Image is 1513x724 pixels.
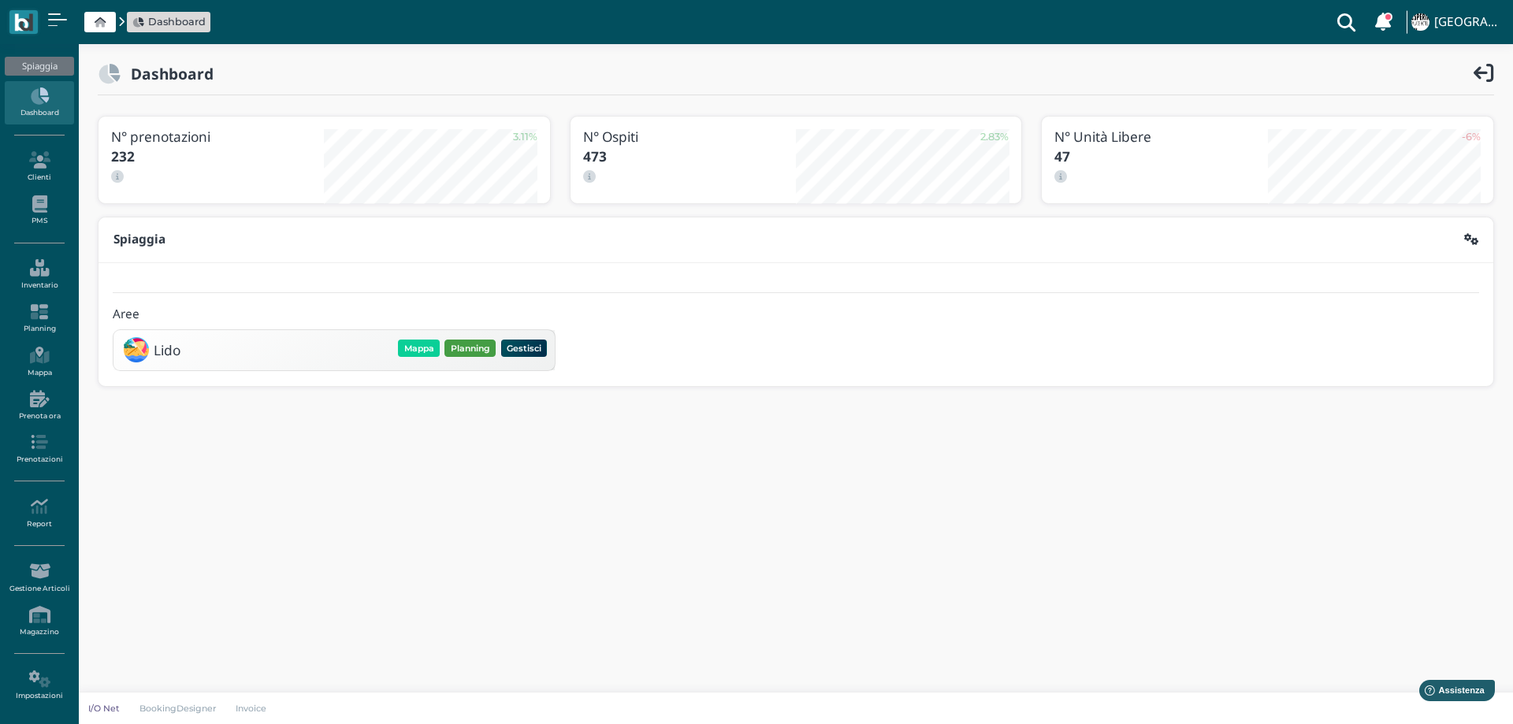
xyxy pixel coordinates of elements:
h4: Aree [113,308,139,321]
a: Prenota ora [5,384,73,427]
span: Assistenza [46,13,104,24]
b: Spiaggia [113,231,165,247]
a: Planning [5,297,73,340]
a: Mappa [5,340,73,384]
h3: Lido [154,343,180,358]
b: 473 [583,147,607,165]
b: 47 [1054,147,1070,165]
a: Dashboard [132,14,206,29]
img: logo [14,13,32,32]
h3: N° prenotazioni [111,129,324,144]
iframe: Help widget launcher [1401,675,1500,711]
h2: Dashboard [121,65,214,82]
a: Clienti [5,145,73,188]
button: Mappa [398,340,440,357]
div: Spiaggia [5,57,73,76]
a: Prenotazioni [5,427,73,470]
img: ... [1411,13,1429,31]
h3: N° Ospiti [583,129,796,144]
span: Dashboard [148,14,206,29]
b: 232 [111,147,135,165]
h4: [GEOGRAPHIC_DATA] [1434,16,1504,29]
a: ... [GEOGRAPHIC_DATA] [1409,3,1504,41]
a: PMS [5,189,73,232]
h3: N° Unità Libere [1054,129,1267,144]
a: Inventario [5,253,73,296]
a: Dashboard [5,81,73,124]
button: Planning [444,340,496,357]
button: Gestisci [501,340,548,357]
